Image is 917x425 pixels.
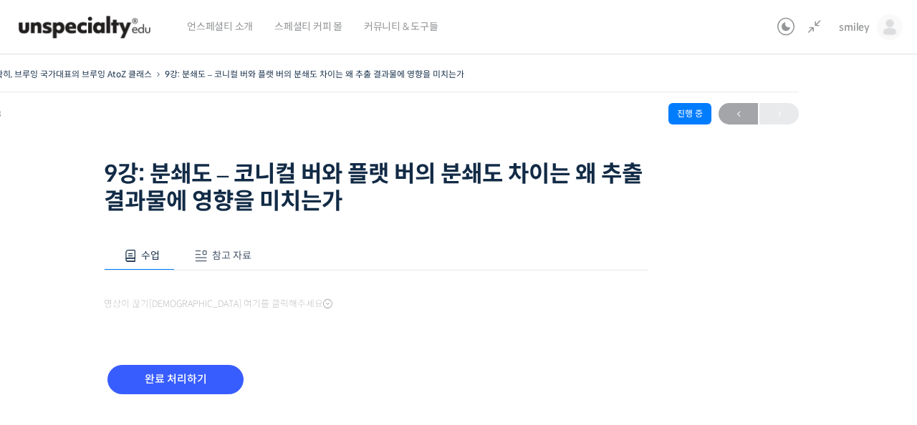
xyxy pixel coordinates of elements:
span: 수업 [141,249,160,262]
div: 진행 중 [668,103,711,124]
input: 완료 처리하기 [107,365,244,394]
h1: 9강: 분쇄도 – 코니컬 버와 플랫 버의 분쇄도 차이는 왜 추출 결과물에 영향을 미치는가 [104,160,648,215]
a: ←이전 [719,103,758,124]
span: 참고 자료 [212,249,251,262]
span: 영상이 끊기[DEMOGRAPHIC_DATA] 여기를 클릭해주세요 [104,298,332,310]
span: smiley [839,21,870,34]
span: ← [719,104,758,124]
a: 9강: 분쇄도 – 코니컬 버와 플랫 버의 분쇄도 차이는 왜 추출 결과물에 영향을 미치는가 [165,69,464,79]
